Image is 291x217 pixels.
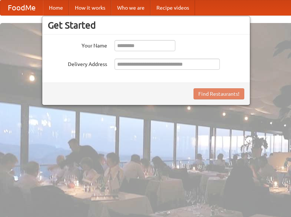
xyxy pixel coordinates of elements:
[151,0,195,15] a: Recipe videos
[48,20,244,31] h3: Get Started
[194,88,244,99] button: Find Restaurants!
[43,0,69,15] a: Home
[48,40,107,49] label: Your Name
[111,0,151,15] a: Who we are
[48,59,107,68] label: Delivery Address
[0,0,43,15] a: FoodMe
[69,0,111,15] a: How it works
